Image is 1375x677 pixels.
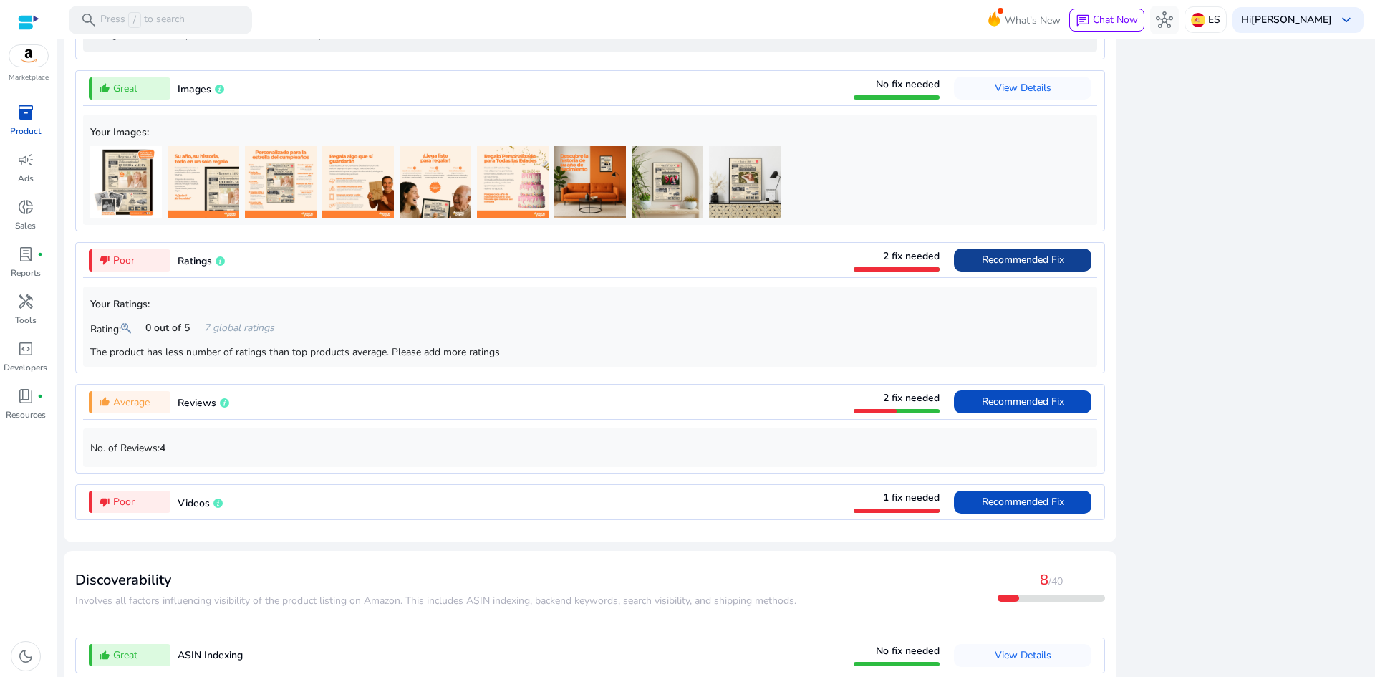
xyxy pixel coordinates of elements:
[113,494,135,509] span: Poor
[204,320,274,335] span: 7 global ratings
[995,81,1051,95] span: View Details
[954,390,1091,413] button: Recommended Fix
[1338,11,1355,29] span: keyboard_arrow_down
[709,146,781,218] img: 81zNkkHXrjL.jpg
[113,81,137,96] span: Great
[954,644,1091,667] button: View Details
[17,246,34,263] span: lab_profile
[1005,8,1061,33] span: What's New
[17,340,34,357] span: code_blocks
[18,172,34,185] p: Ads
[883,391,940,405] span: 2 fix needed
[80,11,97,29] span: search
[995,648,1051,662] span: View Details
[10,125,41,138] p: Product
[15,219,36,232] p: Sales
[17,198,34,216] span: donut_small
[99,82,110,94] mat-icon: thumb_up_alt
[99,496,110,508] mat-icon: thumb_down_alt
[632,146,703,218] img: 81nDJjetOrL.jpg
[145,320,190,335] span: 0 out of 5
[75,594,796,608] span: ​​Involves all factors influencing visibility of the product listing on Amazon. This includes ASI...
[1040,570,1048,590] span: 8
[17,388,34,405] span: book_4
[1069,9,1144,32] button: chatChat Now
[322,146,394,218] img: 81xq0Qtb2kL.jpg
[876,77,940,91] span: No fix needed
[876,644,940,658] span: No fix needed
[1093,13,1138,27] span: Chat Now
[75,572,796,589] h3: Discoverability
[168,146,239,218] img: 812yd2H4a5L.jpg
[99,650,110,661] mat-icon: thumb_up_alt
[178,648,243,662] span: ASIN Indexing
[1191,13,1205,27] img: es.svg
[15,314,37,327] p: Tools
[178,396,216,410] span: Reviews
[90,127,1090,139] h5: Your Images:
[982,395,1064,408] span: Recommended Fix
[982,253,1064,267] span: Recommended Fix
[90,441,1090,456] p: No. of Reviews:
[1241,15,1332,25] p: Hi
[178,254,212,268] span: Ratings
[1208,7,1220,32] p: ES
[90,146,162,218] img: 810TsU1Hc7L.jpg
[99,396,110,408] mat-icon: thumb_up_alt
[99,254,110,266] mat-icon: thumb_down_alt
[477,146,549,218] img: 71qeGIOJiRL.jpg
[1076,14,1090,28] span: chat
[883,249,940,263] span: 2 fix needed
[1156,11,1173,29] span: hub
[37,251,43,257] span: fiber_manual_record
[9,72,49,83] p: Marketplace
[400,146,471,218] img: 81FZVWP7YEL.jpg
[128,12,141,28] span: /
[17,104,34,121] span: inventory_2
[982,495,1064,509] span: Recommended Fix
[90,299,1090,311] h5: Your Ratings:
[9,45,48,67] img: amazon.svg
[1150,6,1179,34] button: hub
[113,395,150,410] span: Average
[4,361,47,374] p: Developers
[17,648,34,665] span: dark_mode
[113,648,137,663] span: Great
[954,77,1091,100] button: View Details
[37,393,43,399] span: fiber_manual_record
[245,146,317,218] img: 81LOufyFSCL.jpg
[90,320,131,337] p: Rating:
[90,345,1090,360] div: The product has less number of ratings than top products average. Please add more ratings
[17,293,34,310] span: handyman
[11,267,41,279] p: Reports
[178,82,211,96] span: Images
[954,249,1091,272] button: Recommended Fix
[1048,575,1063,588] span: /40
[883,491,940,504] span: 1 fix needed
[954,491,1091,514] button: Recommended Fix
[160,441,165,455] b: 4
[113,253,135,268] span: Poor
[178,496,210,510] span: Videos
[100,12,185,28] p: Press to search
[554,146,626,218] img: 81ikgjsNo6L.jpg
[17,151,34,168] span: campaign
[1251,13,1332,27] b: [PERSON_NAME]
[6,408,46,421] p: Resources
